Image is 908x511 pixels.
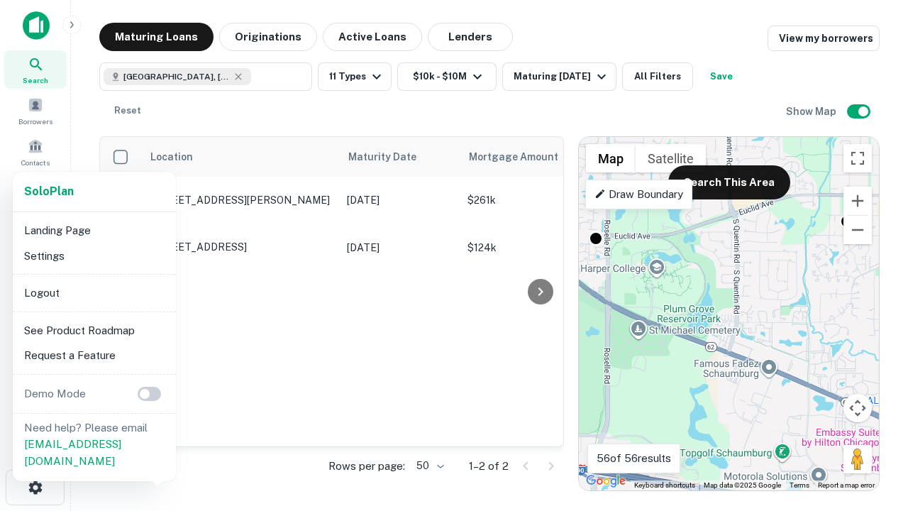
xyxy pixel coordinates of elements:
[24,438,121,467] a: [EMAIL_ADDRESS][DOMAIN_NAME]
[24,419,165,470] p: Need help? Please email
[18,318,170,344] li: See Product Roadmap
[837,397,908,466] iframe: Chat Widget
[18,280,170,306] li: Logout
[18,385,92,402] p: Demo Mode
[24,183,74,200] a: SoloPlan
[18,243,170,269] li: Settings
[18,218,170,243] li: Landing Page
[24,185,74,198] strong: Solo Plan
[18,343,170,368] li: Request a Feature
